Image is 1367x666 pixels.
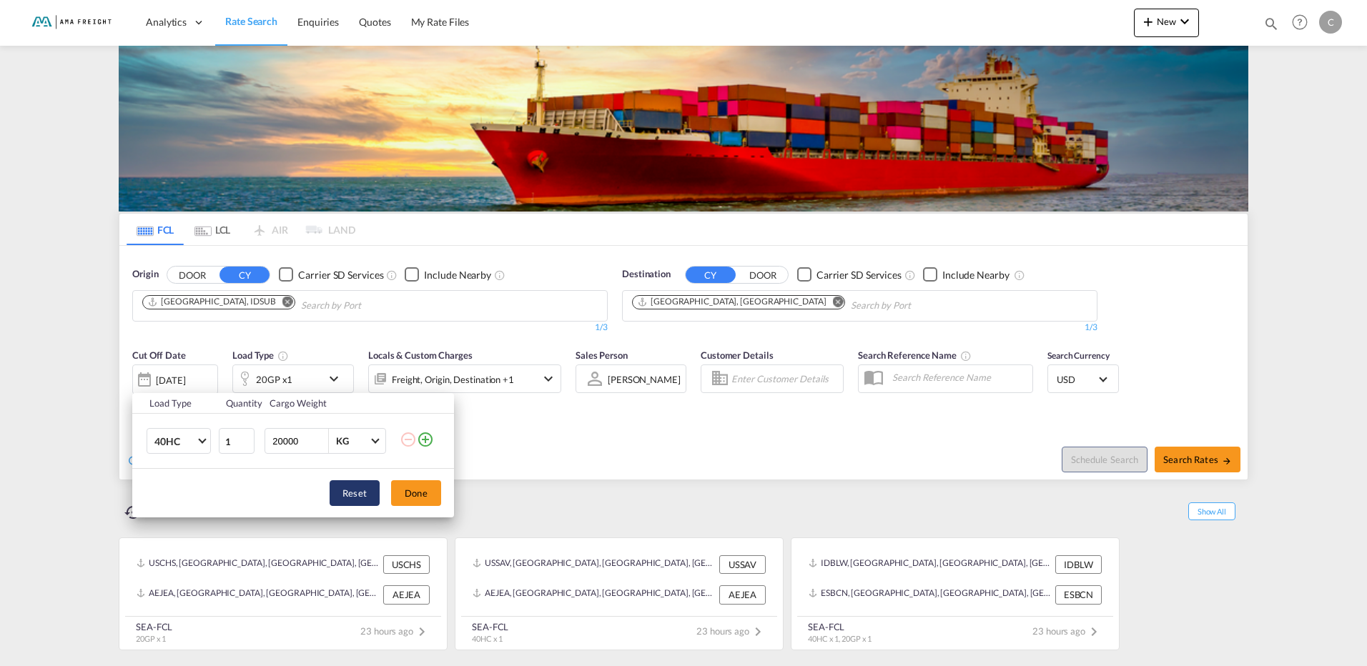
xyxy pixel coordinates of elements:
[154,434,196,449] span: 40HC
[132,393,217,414] th: Load Type
[417,431,434,448] md-icon: icon-plus-circle-outline
[271,429,328,453] input: Enter Weight
[217,393,262,414] th: Quantity
[391,480,441,506] button: Done
[400,431,417,448] md-icon: icon-minus-circle-outline
[270,397,391,409] div: Cargo Weight
[147,428,211,454] md-select: Choose: 40HC
[336,435,349,447] div: KG
[330,480,380,506] button: Reset
[219,428,255,454] input: Qty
